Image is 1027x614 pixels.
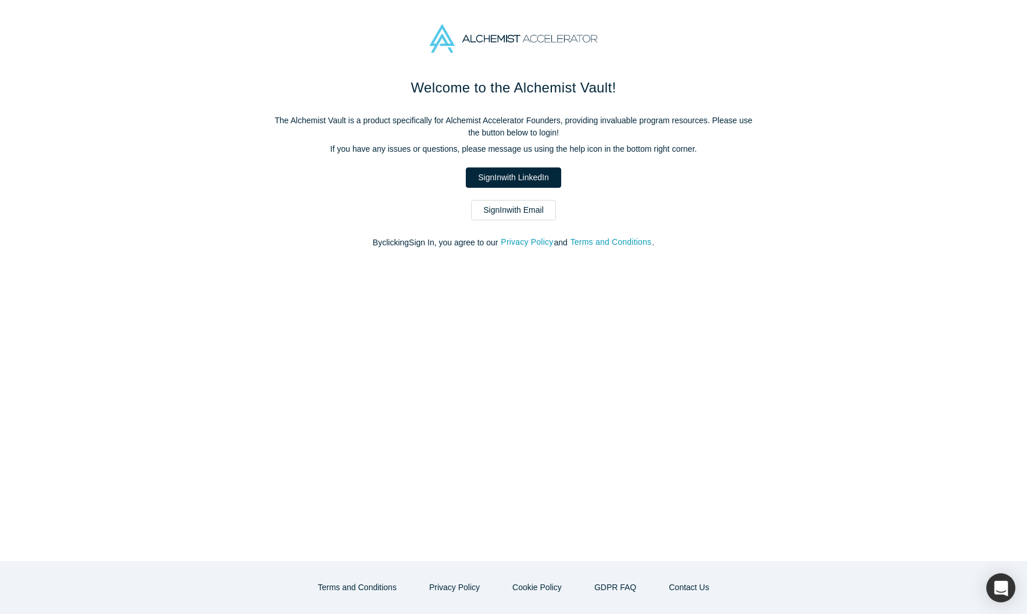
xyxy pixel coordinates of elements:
p: By clicking Sign In , you agree to our and . [269,237,758,249]
button: Terms and Conditions [306,577,409,598]
button: Terms and Conditions [570,235,652,249]
p: If you have any issues or questions, please message us using the help icon in the bottom right co... [269,143,758,155]
h1: Welcome to the Alchemist Vault! [269,77,758,98]
button: Cookie Policy [500,577,574,598]
p: The Alchemist Vault is a product specifically for Alchemist Accelerator Founders, providing inval... [269,115,758,139]
button: Privacy Policy [500,235,554,249]
a: GDPR FAQ [582,577,648,598]
button: Privacy Policy [417,577,492,598]
img: Alchemist Accelerator Logo [430,24,597,53]
a: SignInwith LinkedIn [466,167,561,188]
button: Contact Us [657,577,721,598]
a: SignInwith Email [471,200,556,220]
